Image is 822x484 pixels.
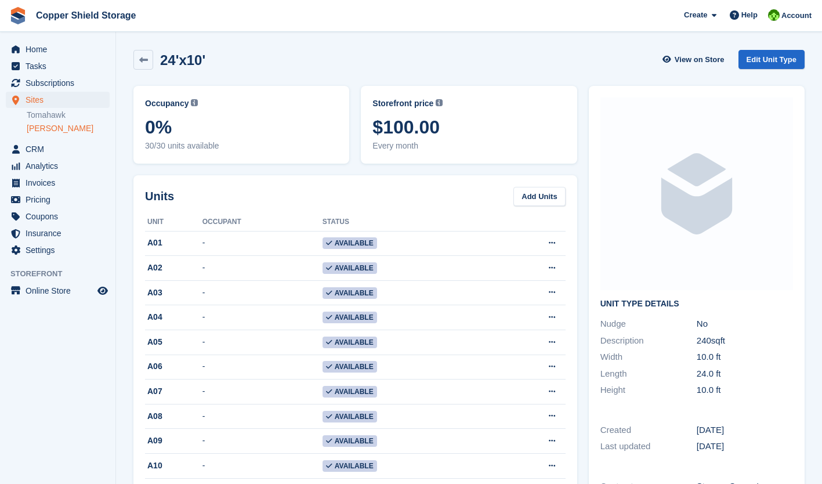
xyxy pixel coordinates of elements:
[684,9,707,21] span: Create
[160,52,205,68] h2: 24'x10'
[202,280,323,305] td: -
[6,192,110,208] a: menu
[145,187,174,205] h2: Units
[191,99,198,106] img: icon-info-grey-7440780725fd019a000dd9b08b2336e03edf1995a4989e88bcd33f0948082b44.svg
[202,256,323,281] td: -
[202,380,323,404] td: -
[697,334,793,348] div: 240sqft
[6,158,110,174] a: menu
[145,336,202,348] div: A05
[10,268,115,280] span: Storefront
[768,9,780,21] img: Stephanie Wirhanowicz
[600,440,697,453] div: Last updated
[202,213,323,232] th: Occupant
[6,141,110,157] a: menu
[27,110,110,121] a: Tomahawk
[600,317,697,331] div: Nudge
[600,424,697,437] div: Created
[600,351,697,364] div: Width
[6,283,110,299] a: menu
[323,386,377,398] span: Available
[145,360,202,373] div: A06
[202,404,323,429] td: -
[323,337,377,348] span: Available
[202,305,323,330] td: -
[202,355,323,380] td: -
[436,99,443,106] img: icon-info-grey-7440780725fd019a000dd9b08b2336e03edf1995a4989e88bcd33f0948082b44.svg
[6,58,110,74] a: menu
[145,117,338,138] span: 0%
[697,440,793,453] div: [DATE]
[697,424,793,437] div: [DATE]
[26,175,95,191] span: Invoices
[6,242,110,258] a: menu
[372,140,565,152] span: Every month
[323,312,377,323] span: Available
[6,225,110,241] a: menu
[738,50,805,69] a: Edit Unit Type
[323,460,377,472] span: Available
[697,384,793,397] div: 10.0 ft
[202,454,323,479] td: -
[372,117,565,138] span: $100.00
[145,213,202,232] th: Unit
[323,435,377,447] span: Available
[600,384,697,397] div: Height
[6,92,110,108] a: menu
[26,192,95,208] span: Pricing
[323,361,377,373] span: Available
[513,187,565,206] a: Add Units
[26,141,95,157] span: CRM
[96,284,110,298] a: Preview store
[323,213,491,232] th: Status
[26,242,95,258] span: Settings
[145,435,202,447] div: A09
[9,7,27,24] img: stora-icon-8386f47178a22dfd0bd8f6a31ec36ba5ce8667c1dd55bd0f319d3a0aa187defe.svg
[26,283,95,299] span: Online Store
[145,410,202,422] div: A08
[202,429,323,454] td: -
[145,385,202,398] div: A07
[6,208,110,225] a: menu
[26,75,95,91] span: Subscriptions
[202,330,323,355] td: -
[600,299,793,309] h2: Unit Type details
[661,50,729,69] a: View on Store
[145,311,202,323] div: A04
[6,175,110,191] a: menu
[323,287,377,299] span: Available
[145,140,338,152] span: 30/30 units available
[145,97,189,110] span: Occupancy
[145,460,202,472] div: A10
[27,123,110,134] a: [PERSON_NAME]
[26,41,95,57] span: Home
[697,317,793,331] div: No
[145,287,202,299] div: A03
[675,54,725,66] span: View on Store
[145,262,202,274] div: A02
[600,97,793,290] img: blank-unit-type-icon-ffbac7b88ba66c5e286b0e438baccc4b9c83835d4c34f86887a83fc20ec27e7b.svg
[26,208,95,225] span: Coupons
[26,158,95,174] span: Analytics
[697,367,793,381] div: 24.0 ft
[6,41,110,57] a: menu
[6,75,110,91] a: menu
[202,231,323,256] td: -
[697,351,793,364] div: 10.0 ft
[323,262,377,274] span: Available
[323,237,377,249] span: Available
[31,6,140,25] a: Copper Shield Storage
[600,334,697,348] div: Description
[781,10,812,21] span: Account
[26,92,95,108] span: Sites
[323,411,377,422] span: Available
[600,367,697,381] div: Length
[145,237,202,249] div: A01
[372,97,433,110] span: Storefront price
[741,9,758,21] span: Help
[26,58,95,74] span: Tasks
[26,225,95,241] span: Insurance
